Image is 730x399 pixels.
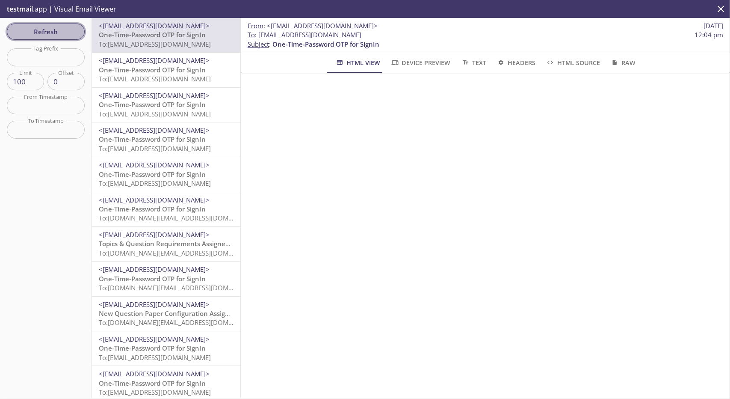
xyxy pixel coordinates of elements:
[99,21,210,30] span: <[EMAIL_ADDRESS][DOMAIN_NAME]>
[92,262,240,296] div: <[EMAIL_ADDRESS][DOMAIN_NAME]>One-Time-Password OTP for SignInTo:[DOMAIN_NAME][EMAIL_ADDRESS][DOM...
[99,300,210,309] span: <[EMAIL_ADDRESS][DOMAIN_NAME]>
[461,57,486,68] span: Text
[248,30,361,39] span: : [EMAIL_ADDRESS][DOMAIN_NAME]
[390,57,450,68] span: Device Preview
[99,161,210,169] span: <[EMAIL_ADDRESS][DOMAIN_NAME]>
[92,331,240,366] div: <[EMAIL_ADDRESS][DOMAIN_NAME]>One-Time-Password OTP for SignInTo:[EMAIL_ADDRESS][DOMAIN_NAME]
[92,297,240,331] div: <[EMAIL_ADDRESS][DOMAIN_NAME]>New Question Paper Configuration Assigned to YouTo:[DOMAIN_NAME][EM...
[99,369,210,378] span: <[EMAIL_ADDRESS][DOMAIN_NAME]>
[99,388,211,396] span: To: [EMAIL_ADDRESS][DOMAIN_NAME]
[99,230,210,239] span: <[EMAIL_ADDRESS][DOMAIN_NAME]>
[99,265,210,274] span: <[EMAIL_ADDRESS][DOMAIN_NAME]>
[92,157,240,191] div: <[EMAIL_ADDRESS][DOMAIN_NAME]>One-Time-Password OTP for SignInTo:[EMAIL_ADDRESS][DOMAIN_NAME]
[92,192,240,226] div: <[EMAIL_ADDRESS][DOMAIN_NAME]>One-Time-Password OTP for SignInTo:[DOMAIN_NAME][EMAIL_ADDRESS][DOM...
[248,30,723,49] p: :
[99,66,206,74] span: One-Time-Password OTP for SignIn
[267,21,378,30] span: <[EMAIL_ADDRESS][DOMAIN_NAME]>
[99,214,261,222] span: To: [DOMAIN_NAME][EMAIL_ADDRESS][DOMAIN_NAME]
[92,18,240,52] div: <[EMAIL_ADDRESS][DOMAIN_NAME]>One-Time-Password OTP for SignInTo:[EMAIL_ADDRESS][DOMAIN_NAME]
[99,30,206,39] span: One-Time-Password OTP for SignIn
[546,57,600,68] span: HTML Source
[99,179,211,188] span: To: [EMAIL_ADDRESS][DOMAIN_NAME]
[610,57,635,68] span: Raw
[335,57,380,68] span: HTML View
[99,100,206,109] span: One-Time-Password OTP for SignIn
[99,196,210,204] span: <[EMAIL_ADDRESS][DOMAIN_NAME]>
[99,318,261,327] span: To: [DOMAIN_NAME][EMAIL_ADDRESS][DOMAIN_NAME]
[92,227,240,261] div: <[EMAIL_ADDRESS][DOMAIN_NAME]>Topics & Question Requirements Assigned to YouTo:[DOMAIN_NAME][EMAI...
[99,110,211,118] span: To: [EMAIL_ADDRESS][DOMAIN_NAME]
[99,353,211,362] span: To: [EMAIL_ADDRESS][DOMAIN_NAME]
[99,74,211,83] span: To: [EMAIL_ADDRESS][DOMAIN_NAME]
[99,91,210,100] span: <[EMAIL_ADDRESS][DOMAIN_NAME]>
[248,21,263,30] span: From
[99,239,251,248] span: Topics & Question Requirements Assigned to You
[99,335,210,343] span: <[EMAIL_ADDRESS][DOMAIN_NAME]>
[248,21,378,30] span: :
[99,283,261,292] span: To: [DOMAIN_NAME][EMAIL_ADDRESS][DOMAIN_NAME]
[99,144,211,153] span: To: [EMAIL_ADDRESS][DOMAIN_NAME]
[695,30,723,39] span: 12:04 pm
[248,40,269,48] span: Subject
[99,170,206,179] span: One-Time-Password OTP for SignIn
[92,88,240,122] div: <[EMAIL_ADDRESS][DOMAIN_NAME]>One-Time-Password OTP for SignInTo:[EMAIL_ADDRESS][DOMAIN_NAME]
[92,122,240,157] div: <[EMAIL_ADDRESS][DOMAIN_NAME]>One-Time-Password OTP for SignInTo:[EMAIL_ADDRESS][DOMAIN_NAME]
[99,344,206,352] span: One-Time-Password OTP for SignIn
[272,40,379,48] span: One-Time-Password OTP for SignIn
[7,4,33,14] span: testmail
[99,309,259,318] span: New Question Paper Configuration Assigned to You
[497,57,535,68] span: Headers
[14,26,78,37] span: Refresh
[92,53,240,87] div: <[EMAIL_ADDRESS][DOMAIN_NAME]>One-Time-Password OTP for SignInTo:[EMAIL_ADDRESS][DOMAIN_NAME]
[99,126,210,134] span: <[EMAIL_ADDRESS][DOMAIN_NAME]>
[703,21,723,30] span: [DATE]
[99,56,210,65] span: <[EMAIL_ADDRESS][DOMAIN_NAME]>
[248,30,255,39] span: To
[99,379,206,387] span: One-Time-Password OTP for SignIn
[99,249,261,257] span: To: [DOMAIN_NAME][EMAIL_ADDRESS][DOMAIN_NAME]
[99,40,211,48] span: To: [EMAIL_ADDRESS][DOMAIN_NAME]
[7,24,85,40] button: Refresh
[99,205,206,213] span: One-Time-Password OTP for SignIn
[99,135,206,143] span: One-Time-Password OTP for SignIn
[99,274,206,283] span: One-Time-Password OTP for SignIn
